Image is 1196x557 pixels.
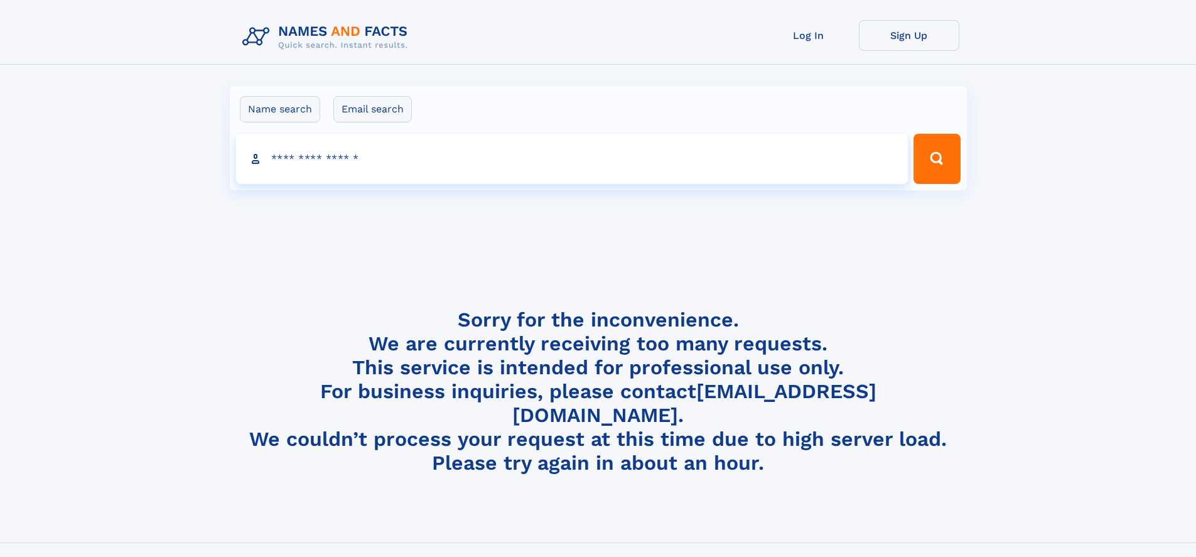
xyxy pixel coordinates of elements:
[237,308,959,475] h4: Sorry for the inconvenience. We are currently receiving too many requests. This service is intend...
[913,134,960,184] button: Search Button
[758,20,859,51] a: Log In
[237,20,418,54] img: Logo Names and Facts
[512,379,876,427] a: [EMAIL_ADDRESS][DOMAIN_NAME]
[859,20,959,51] a: Sign Up
[240,96,320,122] label: Name search
[333,96,412,122] label: Email search
[236,134,908,184] input: search input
